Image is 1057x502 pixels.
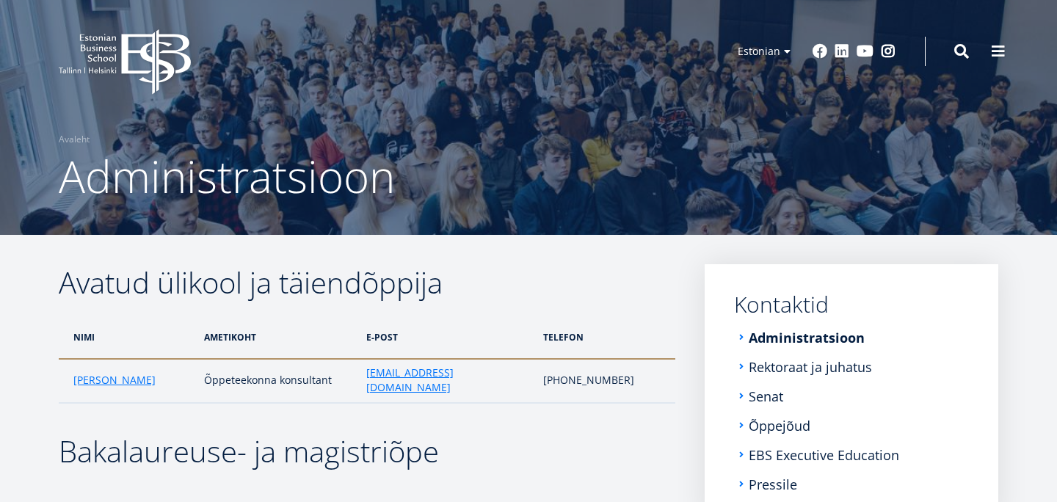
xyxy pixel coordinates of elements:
a: Youtube [857,44,873,59]
a: [EMAIL_ADDRESS][DOMAIN_NAME] [366,365,528,395]
td: Õppeteekonna konsultant [197,359,358,403]
h2: Avatud ülikool ja täiendõppija [59,264,675,301]
th: telefon [536,316,675,359]
a: EBS Executive Education [749,448,899,462]
th: nimi [59,316,197,359]
a: Pressile [749,477,797,492]
a: Facebook [813,44,827,59]
th: e-post [359,316,536,359]
a: Administratsioon [749,330,865,345]
a: Senat [749,389,783,404]
a: Õppejõud [749,418,810,433]
a: Linkedin [835,44,849,59]
a: Rektoraat ja juhatus [749,360,872,374]
a: Instagram [881,44,896,59]
a: Kontaktid [734,294,969,316]
h2: Bakalaureuse- ja magistriõpe [59,433,675,470]
span: Administratsioon [59,146,395,206]
th: ametikoht [197,316,358,359]
td: [PHONE_NUMBER] [536,359,675,403]
a: Avaleht [59,132,90,147]
a: [PERSON_NAME] [73,373,156,388]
